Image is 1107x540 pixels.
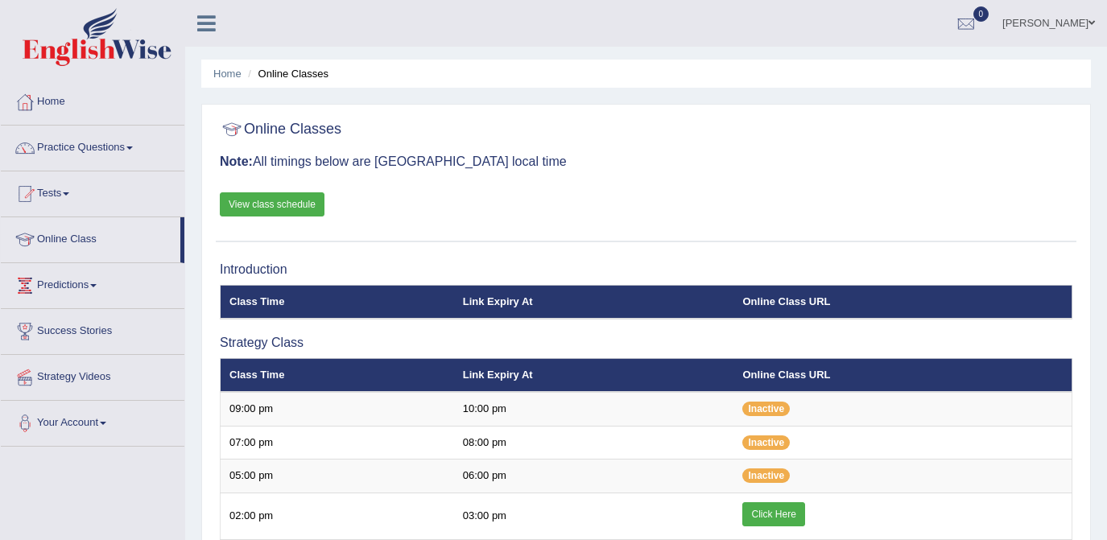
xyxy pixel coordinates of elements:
[1,355,184,395] a: Strategy Videos
[742,468,790,483] span: Inactive
[220,192,324,216] a: View class schedule
[221,392,454,426] td: 09:00 pm
[220,155,1072,169] h3: All timings below are [GEOGRAPHIC_DATA] local time
[221,426,454,460] td: 07:00 pm
[220,155,253,168] b: Note:
[220,336,1072,350] h3: Strategy Class
[733,285,1072,319] th: Online Class URL
[733,358,1072,392] th: Online Class URL
[1,171,184,212] a: Tests
[454,493,734,539] td: 03:00 pm
[1,309,184,349] a: Success Stories
[220,262,1072,277] h3: Introduction
[221,460,454,493] td: 05:00 pm
[742,502,804,526] a: Click Here
[221,493,454,539] td: 02:00 pm
[742,402,790,416] span: Inactive
[1,263,184,303] a: Predictions
[454,358,734,392] th: Link Expiry At
[221,285,454,319] th: Class Time
[454,392,734,426] td: 10:00 pm
[1,217,180,258] a: Online Class
[1,126,184,166] a: Practice Questions
[973,6,989,22] span: 0
[454,426,734,460] td: 08:00 pm
[221,358,454,392] th: Class Time
[1,80,184,120] a: Home
[244,66,328,81] li: Online Classes
[220,117,341,142] h2: Online Classes
[213,68,242,80] a: Home
[454,285,734,319] th: Link Expiry At
[742,435,790,450] span: Inactive
[1,401,184,441] a: Your Account
[454,460,734,493] td: 06:00 pm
